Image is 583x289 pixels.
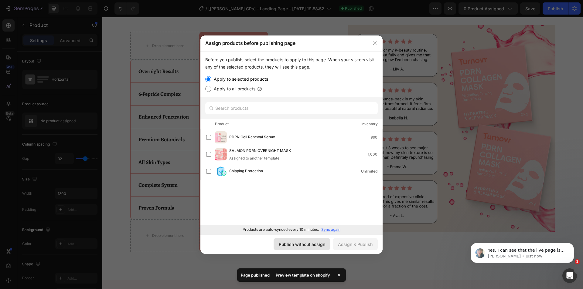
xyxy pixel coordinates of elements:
span: 1 [575,259,580,264]
div: Product [215,121,229,127]
div: 1,000 [368,151,382,157]
img: gempages_579666389711717124-c36c9303-5661-4828-8de7-fe6ee3fad749.jpg [246,8,453,215]
img: product-img [215,148,227,160]
p: Turnovr [105,23,158,34]
strong: All Skin Types [36,142,68,149]
div: Drop element here [188,216,220,221]
div: Drop element here [119,216,151,221]
div: Publish without assign [279,241,325,247]
iframe: Intercom notifications message [462,230,583,273]
strong: Complete System [36,164,75,172]
img: product-img [215,131,227,143]
div: Unlimited [361,168,382,174]
div: Assigned to another template [229,156,301,161]
div: Inventory [361,121,378,127]
div: Assign products before publishing page [200,35,367,51]
div: Preview template on shopify [272,271,334,279]
div: Drop element here [50,216,82,221]
div: 990 [371,134,382,140]
span: SALMON PDRN OVERNIGHT MASK [229,148,291,154]
strong: Premium Botanicals [36,119,82,126]
strong: Proven Formula [36,187,72,194]
div: Before you publish, select the products to apply to this page. When your visitors visit any of th... [205,56,378,71]
div: Assign & Publish [338,241,373,247]
button: Assign & Publish [333,238,378,250]
span: PDRN Cell Renewal Serum [229,134,275,141]
p: Other [166,26,234,32]
strong: Overnight Results [36,51,76,58]
div: /> [200,51,383,234]
input: Search products [205,102,378,114]
strong: 6-Peptide Complex [36,73,78,81]
strong: Enhanced Penetration [36,96,87,103]
label: Apply to all products [211,85,255,92]
img: product-img [215,165,227,177]
p: Page published [241,272,270,278]
p: Products are auto-synced every 10 minutes. [243,227,319,232]
label: Apply to selected products [211,76,268,83]
div: Drop element here [50,26,82,31]
button: Publish without assign [274,238,330,250]
span: Shipping Protection [229,168,263,175]
iframe: Intercom live chat [562,268,577,283]
p: Sync again [321,227,340,232]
